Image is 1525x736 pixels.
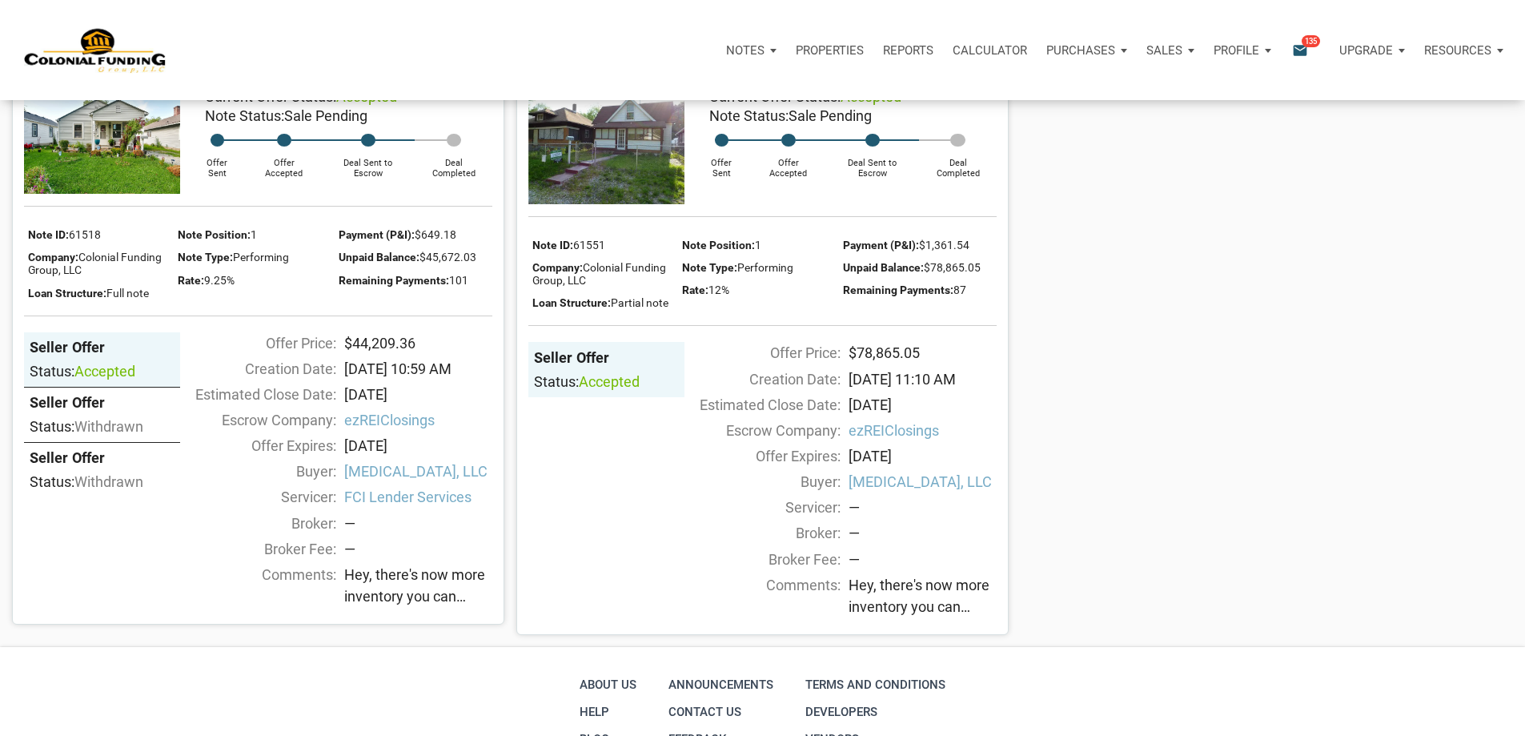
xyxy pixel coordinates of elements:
span: 1 [755,239,761,251]
div: Comments: [676,574,841,623]
span: — [344,541,355,557]
div: — [849,497,997,518]
span: $45,672.03 [419,251,476,263]
span: Colonial Funding Group, LLC [532,261,666,287]
span: $649.18 [415,228,456,241]
span: Rate: [682,284,708,296]
span: Performing [737,261,793,274]
p: Properties [796,43,864,58]
div: Offer Accepted [246,147,321,179]
span: Rate: [178,274,204,287]
div: Escrow Company: [676,420,841,441]
button: Purchases [1037,26,1137,74]
div: Servicer: [172,486,336,508]
span: Loan Structure: [28,287,106,300]
span: Loan Structure: [532,296,611,309]
div: [DATE] [841,445,1005,467]
a: Announcements [664,671,777,698]
button: Notes [716,26,786,74]
span: Note Position: [682,239,755,251]
img: 572093 [24,87,180,194]
span: [MEDICAL_DATA], LLC [849,471,997,493]
span: withdrawn [74,418,143,435]
span: 61518 [69,228,101,241]
div: Broker: [172,513,336,534]
span: Colonial Funding Group, LLC [28,251,162,276]
a: Calculator [943,26,1037,74]
span: Note ID: [532,239,573,251]
div: Seller Offer [30,448,175,468]
div: Offer Sent [692,147,751,179]
div: Buyer: [676,471,841,493]
span: withdrawn [74,473,143,490]
span: Sale Pending [284,107,367,124]
div: [DATE] [841,394,1005,416]
span: Partial note [611,296,668,309]
div: Broker: [676,522,841,544]
button: Profile [1204,26,1281,74]
div: Creation Date: [172,358,336,380]
div: Estimated Close Date: [172,384,336,405]
div: Deal Completed [919,147,997,179]
div: [DATE] [336,384,500,405]
button: Reports [873,26,943,74]
div: [DATE] 11:10 AM [841,368,1005,390]
a: About Us [576,671,640,698]
span: $1,361.54 [919,239,969,251]
button: Upgrade [1330,26,1415,74]
a: Developers [801,698,949,726]
span: — [849,551,860,568]
button: Resources [1415,26,1513,74]
span: Payment (P&I): [339,228,415,241]
div: Seller Offer [30,393,175,412]
span: accepted [579,373,640,390]
span: 101 [449,274,468,287]
div: Offer Expires: [676,445,841,467]
div: Seller Offer [534,348,679,368]
span: ezREIClosings [849,420,997,441]
div: — [849,522,997,544]
button: email135 [1280,26,1330,74]
span: 1 [251,228,257,241]
div: $78,865.05 [841,342,1005,364]
div: Seller Offer [30,338,175,357]
div: [DATE] [336,435,500,456]
img: 575189 [528,87,684,204]
span: Company: [532,261,583,274]
div: — [344,513,492,534]
span: Remaining Payments: [843,284,953,296]
span: Note Type: [682,261,737,274]
span: Company: [28,251,78,263]
p: Upgrade [1339,43,1393,58]
div: Broker Fee: [172,538,336,560]
img: NoteUnlimited [24,26,167,74]
span: Sale Pending [789,107,872,124]
p: Reports [883,43,933,58]
a: Terms and conditions [801,671,949,698]
p: Notes [726,43,765,58]
button: Sales [1137,26,1204,74]
span: FCI Lender Services [344,486,492,508]
p: Calculator [953,43,1027,58]
div: Deal Completed [415,147,492,179]
span: Note Position: [178,228,251,241]
div: Offer Sent [188,147,247,179]
p: Resources [1424,43,1491,58]
span: Status: [534,373,579,390]
span: Unpaid Balance: [339,251,419,263]
div: Escrow Company: [172,409,336,431]
div: Offer Accepted [750,147,825,179]
div: Offer Price: [172,332,336,354]
span: Note Type: [178,251,233,263]
span: ezREIClosings [344,409,492,431]
div: Broker Fee: [676,549,841,570]
span: Note Status: [205,107,284,124]
span: $78,865.05 [924,261,981,274]
div: Offer Expires: [172,435,336,456]
span: Status: [30,418,74,435]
